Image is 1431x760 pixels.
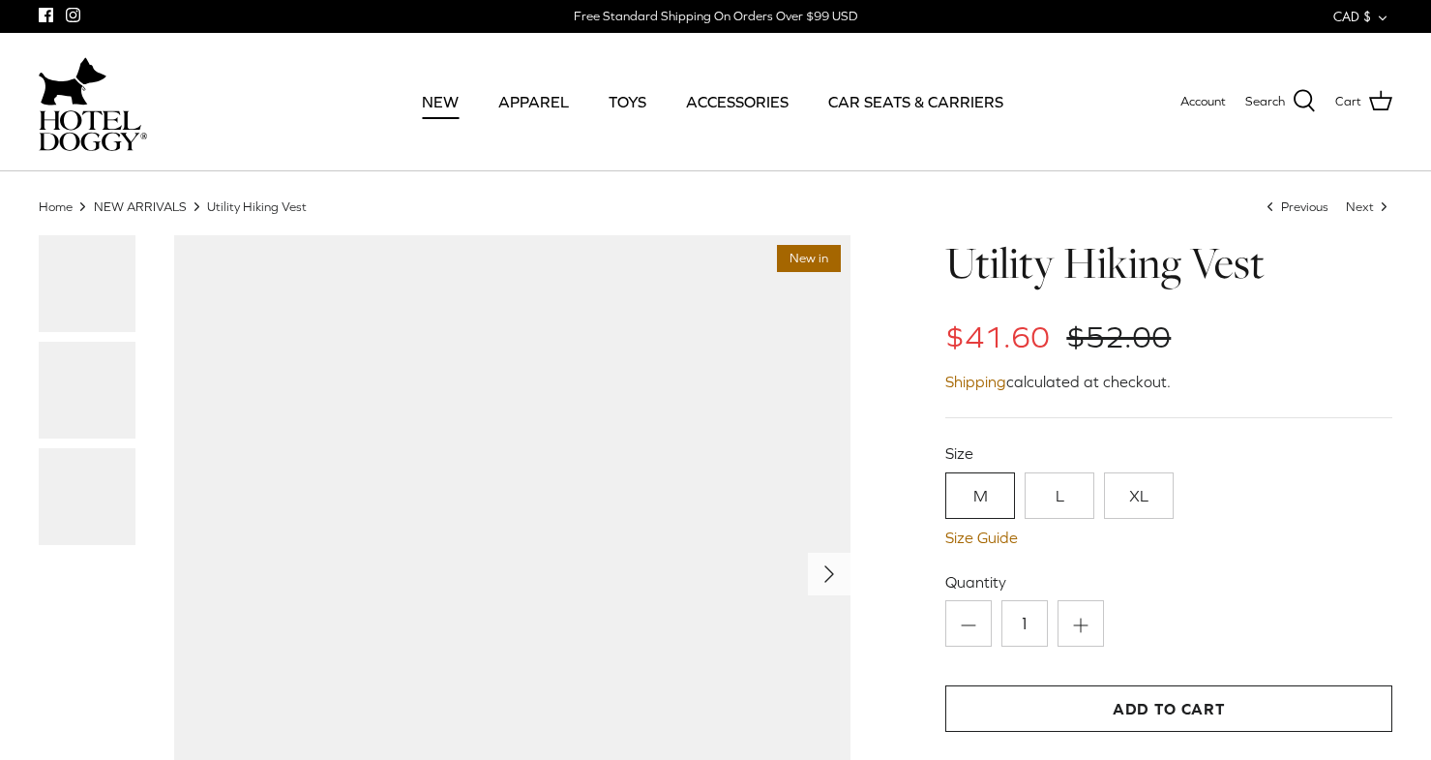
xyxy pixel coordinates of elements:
a: Utility Hiking Vest [207,198,307,213]
div: calculated at checkout. [945,370,1392,395]
a: NEW ARRIVALS [94,198,187,213]
nav: Breadcrumbs [39,198,1392,216]
a: NEW [404,69,476,135]
span: $41.60 [945,319,1050,354]
button: Next [808,553,850,595]
a: XL [1104,472,1174,519]
a: Shipping [945,373,1006,390]
a: Facebook [39,8,53,22]
img: dog-icon.svg [39,52,106,110]
a: Cart [1335,89,1392,114]
div: Free Standard Shipping On Orders Over $99 USD [574,8,857,25]
a: Instagram [66,8,80,22]
span: Previous [1281,198,1328,213]
a: M [945,472,1015,519]
label: Quantity [945,571,1392,593]
span: $52.00 [1066,319,1171,354]
a: CAR SEATS & CARRIERS [811,69,1021,135]
img: hoteldoggycom [39,110,147,151]
button: Add to Cart [945,685,1392,732]
a: Size Guide [945,529,1392,547]
a: APPAREL [481,69,586,135]
input: Quantity [1001,600,1048,647]
a: hoteldoggycom [39,52,147,151]
span: Cart [1335,92,1361,112]
h1: Utility Hiking Vest [945,235,1392,291]
a: TOYS [591,69,664,135]
a: ACCESSORIES [669,69,806,135]
a: Home [39,198,73,213]
span: Account [1180,94,1226,108]
a: L [1025,472,1094,519]
label: Size [945,442,1392,464]
a: Previous [1263,198,1331,213]
a: Search [1245,89,1316,114]
a: Next [1346,198,1392,213]
span: Next [1346,198,1374,213]
a: Account [1180,92,1226,112]
a: Free Standard Shipping On Orders Over $99 USD [574,2,857,31]
span: New in [777,245,841,273]
div: Primary navigation [287,69,1138,135]
span: Search [1245,92,1285,112]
